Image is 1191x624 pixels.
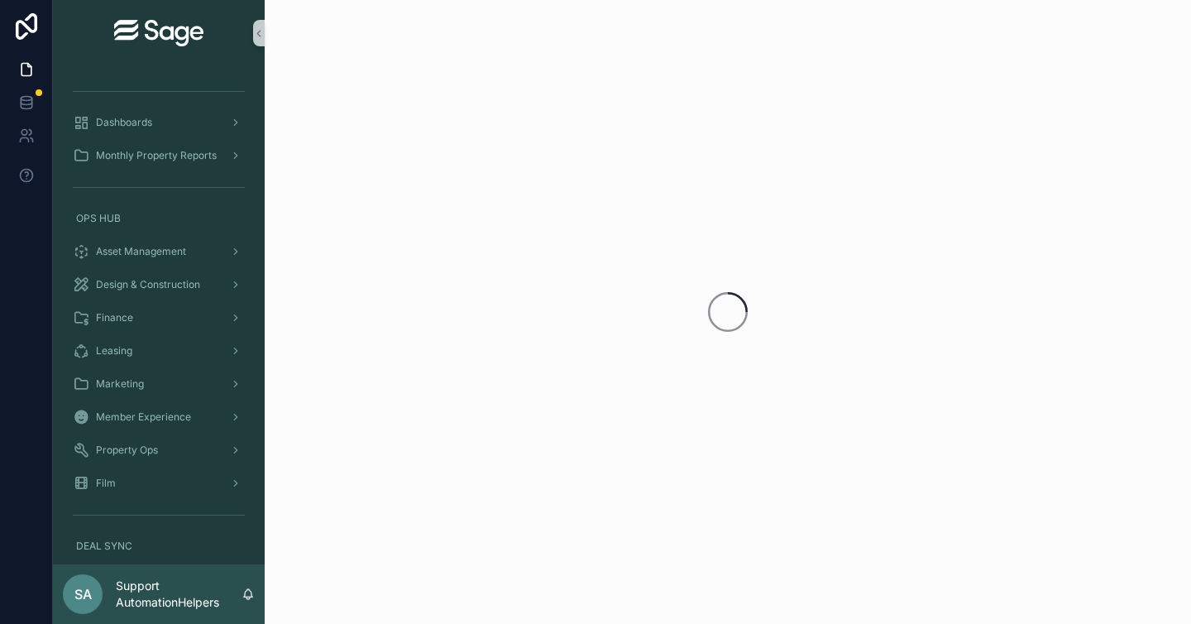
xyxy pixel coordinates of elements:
[96,278,200,291] span: Design & Construction
[96,116,152,129] span: Dashboards
[63,237,255,266] a: Asset Management
[63,270,255,300] a: Design & Construction
[63,141,255,170] a: Monthly Property Reports
[63,369,255,399] a: Marketing
[63,531,255,561] a: DEAL SYNC
[96,444,158,457] span: Property Ops
[63,402,255,432] a: Member Experience
[63,468,255,498] a: Film
[96,410,191,424] span: Member Experience
[96,344,132,358] span: Leasing
[63,108,255,137] a: Dashboards
[116,578,242,611] p: Support AutomationHelpers
[74,584,92,604] span: SA
[63,336,255,366] a: Leasing
[76,212,121,225] span: OPS HUB
[96,477,116,490] span: Film
[53,66,265,564] div: scrollable content
[63,435,255,465] a: Property Ops
[63,204,255,233] a: OPS HUB
[96,149,217,162] span: Monthly Property Reports
[114,20,203,46] img: App logo
[96,245,186,258] span: Asset Management
[63,303,255,333] a: Finance
[96,377,144,391] span: Marketing
[76,540,132,553] span: DEAL SYNC
[96,311,133,324] span: Finance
